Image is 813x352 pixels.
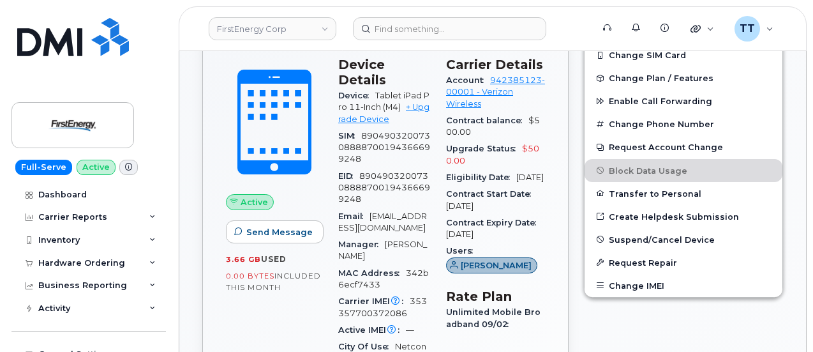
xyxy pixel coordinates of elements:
[585,228,782,251] button: Suspend/Cancel Device
[446,144,539,165] span: $500.00
[209,17,336,40] a: FirstEnergy Corp
[585,205,782,228] a: Create Helpdesk Submission
[226,220,324,243] button: Send Message
[585,112,782,135] button: Change Phone Number
[446,189,537,199] span: Contract Start Date
[226,255,261,264] span: 3.66 GB
[338,91,429,112] span: Tablet iPad Pro 11-Inch (M4)
[338,296,427,318] span: 353357700372086
[446,246,479,256] span: Users
[446,116,528,125] span: Contract balance
[585,182,782,205] button: Transfer to Personal
[338,211,427,233] span: [EMAIL_ADDRESS][DOMAIN_NAME]
[682,16,723,42] div: Quicklinks
[338,57,431,88] h3: Device Details
[226,271,321,292] span: included this month
[446,75,490,85] span: Account
[353,17,546,40] input: Find something...
[446,144,522,153] span: Upgrade Status
[757,296,803,342] iframe: Messenger Launcher
[338,102,429,123] a: + Upgrade Device
[338,296,410,306] span: Carrier IMEI
[740,21,755,36] span: TT
[338,268,406,278] span: MAC Address
[338,268,429,289] span: 342b6ecf7433
[338,211,369,221] span: Email
[241,196,268,208] span: Active
[446,307,541,328] span: Unlimited Mobile Broadband 09/02
[338,325,406,335] span: Active IMEI
[585,159,782,182] button: Block Data Usage
[446,261,537,270] a: [PERSON_NAME]
[585,43,782,66] button: Change SIM Card
[585,135,782,158] button: Request Account Change
[338,131,430,164] span: 89049032007308888700194366699248
[446,229,474,239] span: [DATE]
[585,89,782,112] button: Enable Call Forwarding
[338,91,375,100] span: Device
[585,251,782,274] button: Request Repair
[609,73,713,83] span: Change Plan / Features
[226,272,274,280] span: 0.00 Bytes
[585,66,782,89] button: Change Plan / Features
[609,96,712,106] span: Enable Call Forwarding
[406,325,414,335] span: —
[446,57,545,72] h3: Carrier Details
[726,16,782,42] div: Travis Tedesco
[338,342,395,351] span: City Of Use
[446,172,516,182] span: Eligibility Date
[446,218,542,227] span: Contract Expiry Date
[246,226,313,238] span: Send Message
[609,234,715,244] span: Suspend/Cancel Device
[338,171,430,204] span: 89049032007308888700194366699248
[338,240,385,249] span: Manager
[446,289,545,304] h3: Rate Plan
[261,254,287,264] span: used
[446,75,545,109] a: 942385123-00001 - Verizon Wireless
[446,201,474,211] span: [DATE]
[585,274,782,297] button: Change IMEI
[338,131,361,141] span: SIM
[461,259,532,272] span: [PERSON_NAME]
[516,172,544,182] span: [DATE]
[338,171,359,181] span: EID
